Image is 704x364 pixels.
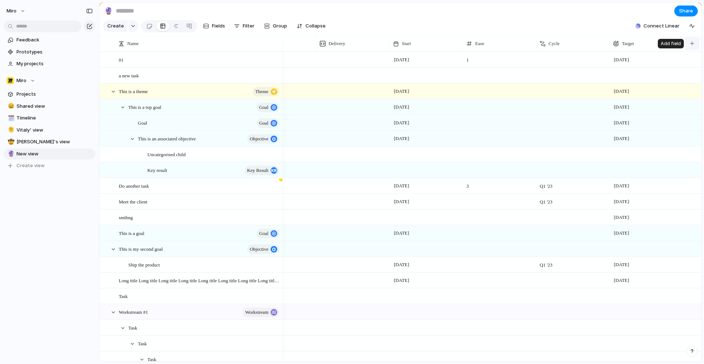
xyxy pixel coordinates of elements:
[4,160,95,171] button: Create view
[8,102,13,110] div: 😄
[463,52,536,64] span: 1
[4,34,95,45] a: Feedback
[7,114,14,122] button: 🗓️
[138,134,196,143] span: This is an associated objective
[8,138,13,146] div: 🤠
[257,229,279,238] button: goal
[3,5,29,17] button: miro
[119,87,148,95] span: This is a theme
[245,166,279,175] button: key result
[247,134,279,144] button: objective
[7,150,14,158] button: 🔮
[8,150,13,158] div: 🔮
[138,118,147,127] span: Goal
[540,198,552,206] span: Q1 '23
[540,261,552,269] span: Q1 '23
[392,197,411,206] span: [DATE]
[549,40,560,47] span: Cycle
[119,308,148,316] span: Workstream #1
[612,118,631,127] span: [DATE]
[16,103,93,110] span: Shared view
[147,150,186,158] span: Uncategorised child
[16,126,93,134] span: Vitaly' view
[128,103,161,111] span: This is a top goal
[257,118,279,128] button: goal
[622,40,634,47] span: Target
[4,136,95,147] a: 🤠[PERSON_NAME]'s view
[147,355,156,363] span: Task
[259,118,268,128] span: goal
[119,276,280,284] span: Long title Long title Long title Long title Long title Long title Long title Long title Long titl...
[212,22,225,30] span: Fields
[612,260,631,269] span: [DATE]
[7,7,16,15] span: miro
[463,179,536,190] span: 3
[16,48,93,56] span: Prototypes
[329,40,345,47] span: Delivery
[643,22,679,30] span: Connect Linear
[392,276,411,285] span: [DATE]
[7,126,14,134] button: 🫠
[16,77,26,84] span: Miro
[612,276,631,285] span: [DATE]
[119,181,149,190] span: Do another task
[8,126,13,134] div: 🫠
[119,55,124,64] span: 01
[16,138,93,146] span: [PERSON_NAME]'s view
[4,47,95,58] a: Prototypes
[259,228,268,239] span: goal
[612,103,631,111] span: [DATE]
[294,20,329,32] button: Collapse
[16,91,93,98] span: Projects
[119,244,163,253] span: This is my second goal
[247,165,268,176] span: key result
[4,58,95,69] a: My projects
[257,103,279,112] button: goal
[16,150,93,158] span: New view
[243,22,254,30] span: Filter
[243,308,279,317] button: workstream
[4,75,95,86] button: Miro
[679,7,693,15] span: Share
[247,244,279,254] button: objective
[127,40,139,47] span: Name
[104,6,113,16] div: 🔮
[250,134,268,144] span: objective
[245,307,268,317] span: workstream
[128,323,137,332] span: Task
[255,87,268,97] span: theme
[305,22,326,30] span: Collapse
[632,21,682,32] button: Connect Linear
[16,114,93,122] span: Timeline
[402,40,411,47] span: Start
[612,181,631,190] span: [DATE]
[392,118,411,127] span: [DATE]
[4,113,95,124] a: 🗓️Timeline
[250,244,268,254] span: objective
[4,125,95,136] a: 🫠Vitaly' view
[612,55,631,64] span: [DATE]
[7,103,14,110] button: 😄
[4,148,95,159] a: 🔮New view
[253,87,279,96] button: theme
[231,20,257,32] button: Filter
[392,260,411,269] span: [DATE]
[200,20,228,32] button: Fields
[658,39,684,48] div: Add field
[138,339,147,348] span: Task
[392,134,411,143] span: [DATE]
[612,134,631,143] span: [DATE]
[7,138,14,146] button: 🤠
[392,87,411,96] span: [DATE]
[119,292,128,300] span: Task
[4,101,95,112] a: 😄Shared view
[674,5,698,16] button: Share
[612,197,631,206] span: [DATE]
[392,103,411,111] span: [DATE]
[16,60,93,67] span: My projects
